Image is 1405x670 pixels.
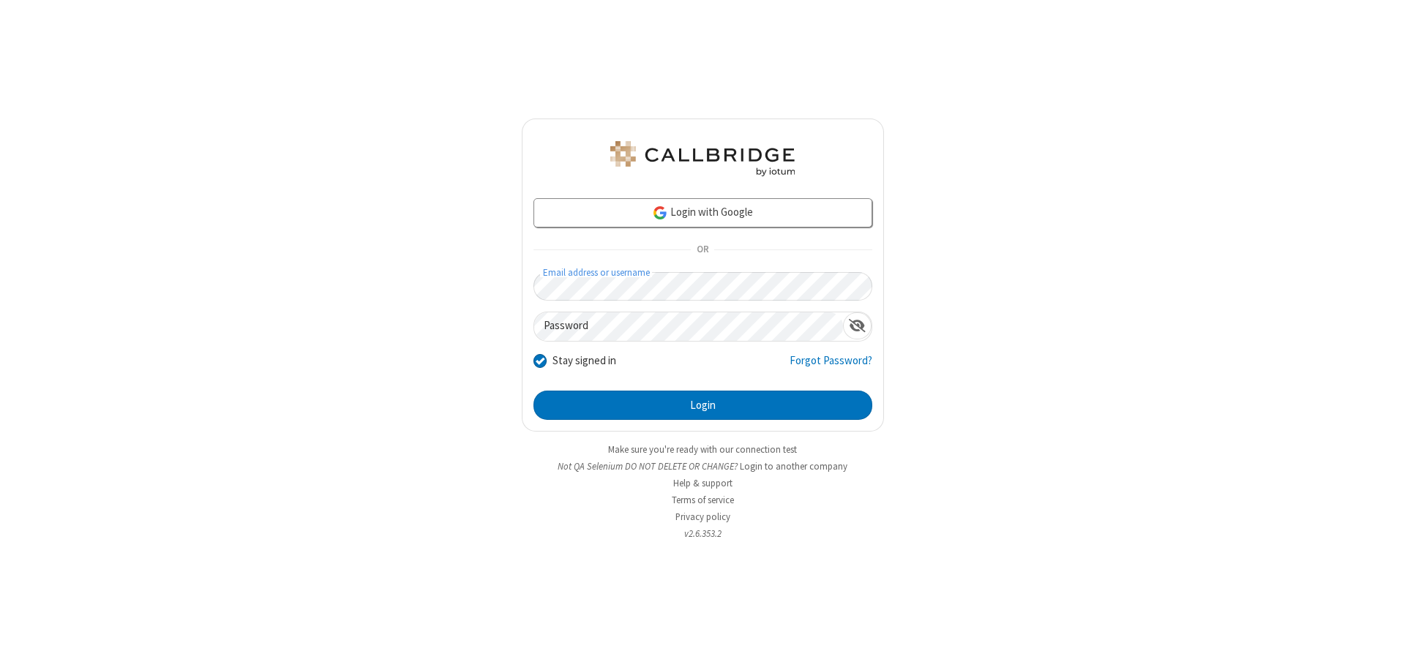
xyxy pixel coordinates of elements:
button: Login [533,391,872,420]
li: Not QA Selenium DO NOT DELETE OR CHANGE? [522,459,884,473]
span: OR [691,240,714,260]
img: QA Selenium DO NOT DELETE OR CHANGE [607,141,798,176]
li: v2.6.353.2 [522,527,884,541]
div: Show password [843,312,872,339]
input: Password [534,312,843,341]
a: Login with Google [533,198,872,227]
a: Terms of service [672,494,734,506]
label: Stay signed in [552,353,616,369]
img: google-icon.png [652,205,668,221]
a: Make sure you're ready with our connection test [608,443,797,456]
a: Help & support [673,477,733,489]
a: Forgot Password? [790,353,872,380]
button: Login to another company [740,459,847,473]
input: Email address or username [533,272,872,301]
a: Privacy policy [675,511,730,523]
